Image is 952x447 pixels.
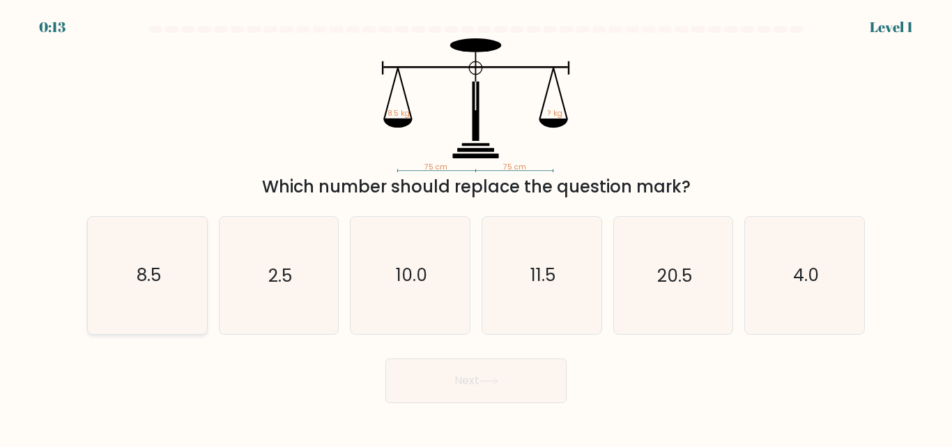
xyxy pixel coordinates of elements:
text: 4.0 [793,264,819,288]
div: Level 1 [870,17,913,38]
tspan: ? kg [548,109,562,119]
div: Which number should replace the question mark? [95,174,857,199]
tspan: 75 cm [502,162,526,172]
text: 20.5 [657,264,692,288]
tspan: 8.5 kg [387,109,410,119]
button: Next [385,358,567,403]
tspan: 75 cm [424,162,448,172]
text: 11.5 [530,264,555,288]
text: 10.0 [396,264,427,288]
text: 8.5 [136,264,160,288]
div: 0:13 [39,17,66,38]
text: 2.5 [268,264,292,288]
